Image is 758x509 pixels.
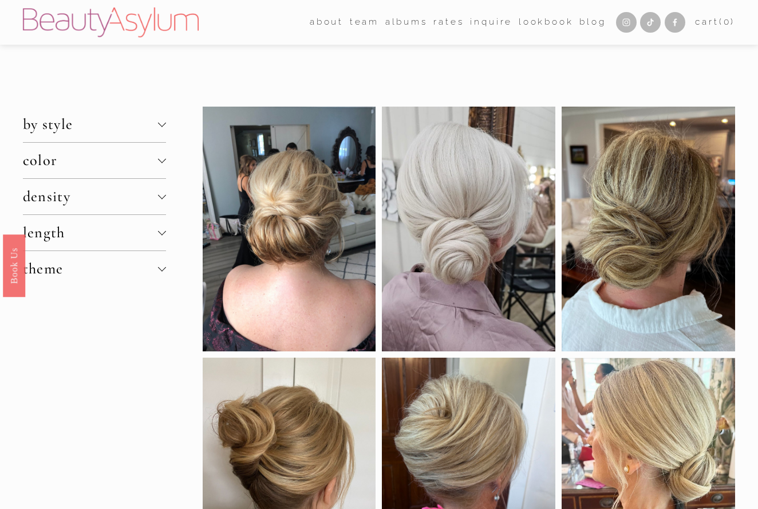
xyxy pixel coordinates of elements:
a: TikTok [640,12,661,33]
span: density [23,187,159,206]
button: color [23,143,167,178]
button: theme [23,251,167,287]
span: color [23,151,159,170]
a: Blog [579,14,606,32]
span: about [310,14,344,30]
a: Rates [433,14,464,32]
span: 0 [724,17,731,27]
a: Facebook [665,12,685,33]
img: Beauty Asylum | Bridal Hair &amp; Makeup Charlotte &amp; Atlanta [23,7,199,37]
span: theme [23,260,159,278]
a: 0 items in cart [695,14,735,30]
a: Lookbook [519,14,574,32]
span: by style [23,115,159,134]
span: length [23,224,159,242]
a: folder dropdown [350,14,379,32]
button: length [23,215,167,250]
span: ( ) [719,17,736,27]
a: Book Us [3,234,25,297]
a: albums [385,14,428,32]
button: by style [23,107,167,142]
a: folder dropdown [310,14,344,32]
button: density [23,179,167,214]
span: team [350,14,379,30]
a: Inquire [470,14,512,32]
a: Instagram [616,12,637,33]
